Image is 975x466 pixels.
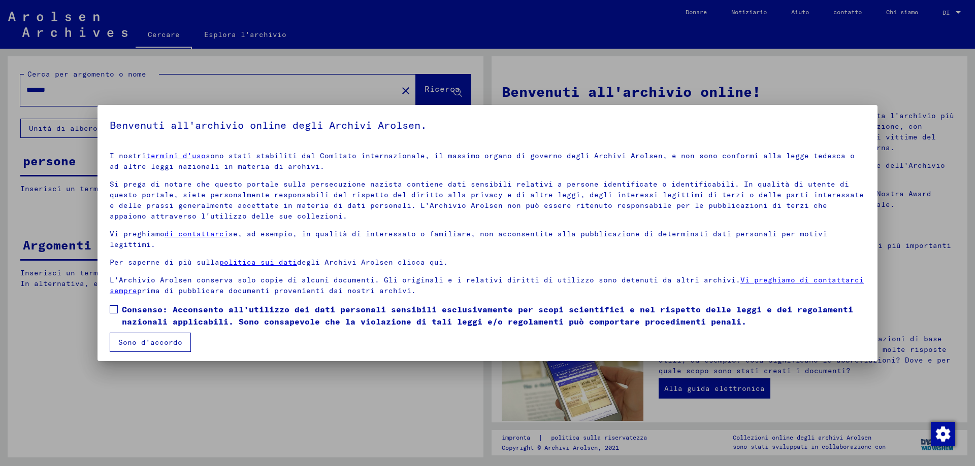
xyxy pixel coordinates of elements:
button: Sono d'accordo [110,333,191,352]
font: Consenso: Acconsento all'utilizzo dei dati personali sensibili esclusivamente per scopi scientifi... [122,304,853,327]
font: se, ad esempio, in qualità di interessato o familiare, non acconsentite alla pubblicazione di det... [110,229,827,249]
font: prima di pubblicare documenti provenienti dai nostri archivi. [137,286,416,295]
font: Per saperne di più sulla [110,258,219,267]
font: sono stati stabiliti dal Comitato internazionale, il massimo organo di governo degli Archivi Arol... [110,151,855,171]
a: termini d'uso [146,151,206,160]
font: Sono d'accordo [118,338,182,347]
font: degli Archivi Arolsen clicca qui. [297,258,448,267]
div: Modifica consenso [930,421,955,446]
font: Vi preghiamo [110,229,165,238]
a: politica sui dati [219,258,297,267]
font: I nostri [110,151,146,160]
font: Benvenuti all'archivio online degli Archivi Arolsen. [110,119,427,131]
font: L'Archivio Arolsen conserva solo copie di alcuni documenti. Gli originali e i relativi diritti di... [110,275,740,284]
a: Vi preghiamo di contattarci sempre [110,275,864,295]
a: di contattarci [165,229,229,238]
img: Modifica consenso [931,422,955,446]
font: Si prega di notare che questo portale sulla persecuzione nazista contiene dati sensibili relativi... [110,180,864,221]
